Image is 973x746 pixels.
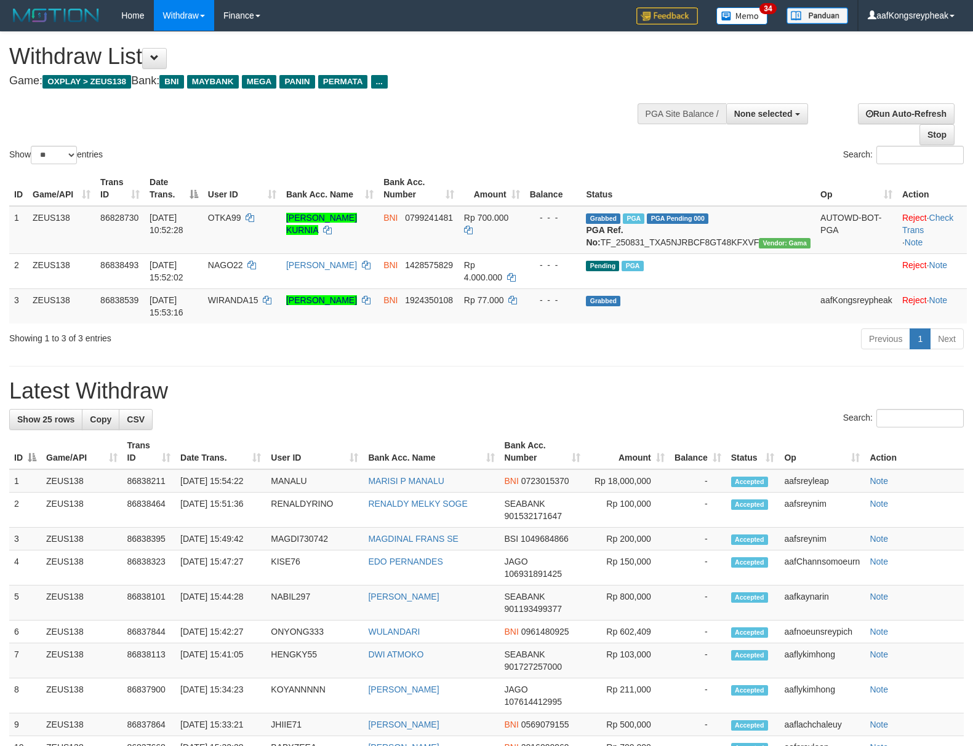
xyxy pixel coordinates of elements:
[266,528,363,550] td: MAGDI730742
[670,528,726,550] td: -
[9,327,396,344] div: Showing 1 to 3 of 3 entries
[670,643,726,678] td: -
[779,550,865,585] td: aafChannsomoeurn
[897,288,967,323] td: ·
[368,476,444,486] a: MARISI P MANALU
[586,213,620,224] span: Grabbed
[383,213,398,223] span: BNI
[585,434,670,469] th: Amount: activate to sort column ascending
[505,511,562,521] span: Copy 901532171647 to clipboard
[870,592,888,601] a: Note
[208,295,258,305] span: WIRANDA15
[122,469,176,493] td: 86838211
[266,434,363,469] th: User ID: activate to sort column ascending
[368,684,439,694] a: [PERSON_NAME]
[318,75,368,89] span: PERMATA
[870,499,888,509] a: Note
[82,409,119,430] a: Copy
[759,238,811,248] span: Vendor URL: https://trx31.1velocity.biz
[42,75,131,89] span: OXPLAY > ZEUS138
[505,720,519,729] span: BNI
[581,206,815,254] td: TF_250831_TXA5NJRBCF8GT48KFXVF
[779,528,865,550] td: aafsreynim
[670,713,726,736] td: -
[530,294,577,306] div: - - -
[175,621,266,643] td: [DATE] 15:42:27
[670,585,726,621] td: -
[28,206,95,254] td: ZEUS138
[876,146,964,164] input: Search:
[122,713,176,736] td: 86837864
[815,288,897,323] td: aafKongsreypheak
[734,109,793,119] span: None selected
[208,260,243,270] span: NAGO22
[175,469,266,493] td: [DATE] 15:54:22
[175,713,266,736] td: [DATE] 15:33:21
[585,493,670,528] td: Rp 100,000
[95,171,145,206] th: Trans ID: activate to sort column ascending
[242,75,277,89] span: MEGA
[731,534,768,545] span: Accepted
[368,627,420,637] a: WULANDARI
[100,260,138,270] span: 86838493
[9,643,41,678] td: 7
[585,585,670,621] td: Rp 800,000
[368,592,439,601] a: [PERSON_NAME]
[41,643,122,678] td: ZEUS138
[266,493,363,528] td: RENALDYRINO
[929,295,948,305] a: Note
[122,621,176,643] td: 86837844
[779,493,865,528] td: aafsreynim
[897,171,967,206] th: Action
[122,493,176,528] td: 86838464
[405,213,453,223] span: Copy 0799241481 to clipboard
[28,288,95,323] td: ZEUS138
[505,476,519,486] span: BNI
[505,499,545,509] span: SEABANK
[9,288,28,323] td: 3
[870,627,888,637] a: Note
[670,678,726,713] td: -
[815,171,897,206] th: Op: activate to sort column ascending
[731,720,768,731] span: Accepted
[41,585,122,621] td: ZEUS138
[505,627,519,637] span: BNI
[929,260,948,270] a: Note
[731,650,768,661] span: Accepted
[41,469,122,493] td: ZEUS138
[843,146,964,164] label: Search:
[9,253,28,288] td: 2
[870,476,888,486] a: Note
[779,643,865,678] td: aaflykimhong
[9,379,964,403] h1: Latest Withdraw
[897,253,967,288] td: ·
[623,213,644,224] span: Marked by aafsreyleap
[910,328,931,349] a: 1
[286,213,357,235] a: [PERSON_NAME] KURNIA
[28,253,95,288] td: ZEUS138
[41,493,122,528] td: ZEUS138
[585,643,670,678] td: Rp 103,000
[187,75,239,89] span: MAYBANK
[505,592,545,601] span: SEABANK
[500,434,585,469] th: Bank Acc. Number: activate to sort column ascending
[41,678,122,713] td: ZEUS138
[9,434,41,469] th: ID: activate to sort column descending
[175,550,266,585] td: [DATE] 15:47:27
[870,684,888,694] a: Note
[779,621,865,643] td: aafnoeunsreypich
[876,409,964,427] input: Search:
[175,585,266,621] td: [DATE] 15:44:28
[266,585,363,621] td: NABIL297
[9,713,41,736] td: 9
[865,434,964,469] th: Action
[670,469,726,493] td: -
[902,295,927,305] a: Reject
[90,415,111,424] span: Copy
[9,528,41,550] td: 3
[779,434,865,469] th: Op: activate to sort column ascending
[779,713,865,736] td: aaflachchaleuy
[122,585,176,621] td: 86838101
[726,103,808,124] button: None selected
[175,528,266,550] td: [DATE] 15:49:42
